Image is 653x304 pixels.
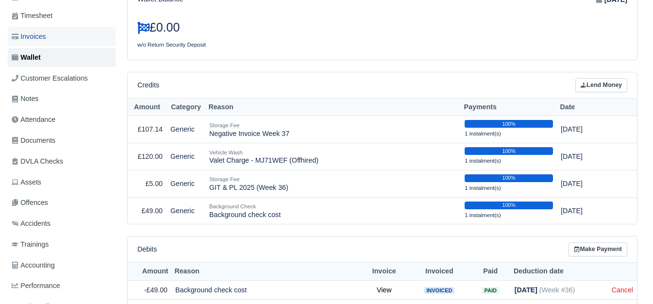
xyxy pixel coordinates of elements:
[604,257,653,304] iframe: Chat Widget
[465,147,553,155] div: 100%
[465,131,501,136] small: 1 instalment(s)
[8,89,116,108] a: Notes
[408,263,470,281] th: Invoiced
[209,150,243,155] small: Vehicle Wash
[128,170,167,197] td: £5.00
[128,116,167,143] td: £107.14
[8,193,116,212] a: Offences
[8,110,116,129] a: Attendance
[167,197,205,224] td: Generic
[557,98,620,116] th: Date
[171,280,360,300] td: Background check cost
[12,260,55,271] span: Accounting
[8,69,116,88] a: Customer Escalations
[8,152,116,171] a: DVLA Checks
[465,202,553,209] div: 100%
[167,170,205,197] td: Generic
[8,48,116,67] a: Wallet
[128,197,167,224] td: £49.00
[12,156,63,167] span: DVLA Checks
[12,135,55,146] span: Documents
[167,143,205,170] td: Generic
[171,263,360,281] th: Reason
[12,52,41,63] span: Wallet
[12,31,46,42] span: Invoices
[557,197,620,224] td: [DATE]
[205,98,461,116] th: Reason
[128,143,167,170] td: £120.00
[461,98,557,116] th: Payments
[167,116,205,143] td: Generic
[205,116,461,143] td: Negative Invoice Week 37
[205,143,461,170] td: Valet Charge - MJ71WEF (Offhired)
[360,263,408,281] th: Invoice
[12,114,55,125] span: Attendance
[12,73,88,84] span: Customer Escalations
[8,235,116,254] a: Trainings
[137,245,157,253] h6: Debits
[8,27,116,46] a: Invoices
[12,197,48,208] span: Offences
[557,116,620,143] td: [DATE]
[8,6,116,25] a: Timesheet
[465,158,501,164] small: 1 instalment(s)
[12,93,38,104] span: Notes
[8,276,116,295] a: Performance
[8,214,116,233] a: Accidents
[209,176,240,182] small: Storage Fee
[137,81,159,89] h6: Credits
[539,286,575,294] span: (Week #36)
[137,20,375,35] h3: £0.00
[8,256,116,275] a: Accounting
[12,177,41,188] span: Assets
[167,98,205,116] th: Category
[205,197,461,224] td: Background check cost
[12,280,60,291] span: Performance
[515,286,537,294] strong: [DATE]
[12,10,52,21] span: Timesheet
[465,174,553,182] div: 100%
[569,242,627,256] a: Make Payment
[144,286,167,294] span: -£49.00
[209,122,240,128] small: Storage Fee
[575,78,627,92] a: Lend Money
[12,239,49,250] span: Trainings
[465,212,501,218] small: 1 instalment(s)
[128,98,167,116] th: Amount
[424,287,454,294] span: Invoiced
[205,170,461,197] td: GIT & PL 2025 (Week 36)
[470,263,511,281] th: Paid
[511,263,608,281] th: Deduction date
[465,120,553,128] div: 100%
[137,42,206,48] small: w/o Return Security Deposit
[209,203,256,209] small: Background Check
[465,185,501,191] small: 1 instalment(s)
[557,170,620,197] td: [DATE]
[377,286,392,294] a: View
[128,263,171,281] th: Amount
[482,287,499,294] span: Paid
[12,218,50,229] span: Accidents
[8,131,116,150] a: Documents
[557,143,620,170] td: [DATE]
[8,173,116,192] a: Assets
